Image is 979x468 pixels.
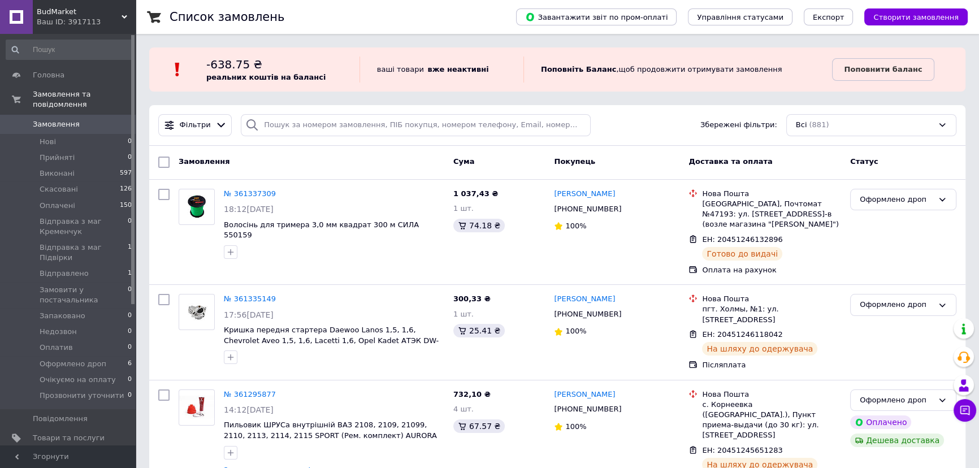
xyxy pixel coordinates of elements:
[850,415,911,429] div: Оплачено
[33,119,80,129] span: Замовлення
[860,299,933,311] div: Оформлено дроп
[864,8,968,25] button: Створити замовлення
[702,342,817,356] div: На шляху до одержувача
[700,120,777,131] span: Збережені фільтри:
[523,57,833,83] div: , щоб продовжити отримувати замовлення
[40,327,77,337] span: Недозвон
[224,326,439,355] a: Кришка передня стартера Daewoo Lanos 1,5, 1,6, Chevrolet Aveo 1,5, 1,6, Lacetti 1,6, Opel Kadet А...
[224,294,276,303] a: № 361335149
[120,201,132,211] span: 150
[128,311,132,321] span: 0
[359,57,523,83] div: ваші товари
[128,343,132,353] span: 0
[224,421,437,450] a: Пильовик ШРУСа внутрішній ВАЗ 2108, 2109, 21099, 2110, 2113, 2114, 2115 SPORT (Рем. комплект) AUR...
[128,153,132,163] span: 0
[33,414,88,424] span: Повідомлення
[516,8,677,25] button: Завантажити звіт по пром-оплаті
[552,307,623,322] div: [PHONE_NUMBER]
[860,395,933,406] div: Оформлено дроп
[809,120,829,129] span: (881)
[224,405,274,414] span: 14:12[DATE]
[702,330,782,339] span: ЕН: 20451246118042
[128,285,132,305] span: 0
[33,89,136,110] span: Замовлення та повідомлення
[453,189,498,198] span: 1 037,43 ₴
[224,390,276,398] a: № 361295877
[128,216,132,237] span: 0
[860,194,933,206] div: Оформлено дроп
[688,157,772,166] span: Доставка та оплата
[702,189,841,199] div: Нова Пошта
[40,201,75,211] span: Оплачені
[702,400,841,441] div: с. Корнеевка ([GEOGRAPHIC_DATA].), Пункт приема-выдачи (до 30 кг): ул. [STREET_ADDRESS]
[453,204,474,213] span: 1 шт.
[224,189,276,198] a: № 361337309
[40,216,128,237] span: Відправка з маг Кременчук
[813,13,844,21] span: Експорт
[179,389,215,426] a: Фото товару
[179,189,215,225] a: Фото товару
[169,61,186,78] img: :exclamation:
[40,311,85,321] span: Запаковано
[224,205,274,214] span: 18:12[DATE]
[40,359,106,369] span: Оформлено дроп
[554,189,615,200] a: [PERSON_NAME]
[37,17,136,27] div: Ваш ID: 3917113
[40,343,73,353] span: Оплатив
[702,360,841,370] div: Післяплата
[832,58,934,81] a: Поповнити баланс
[128,359,132,369] span: 6
[128,391,132,401] span: 0
[128,268,132,279] span: 1
[844,65,922,73] b: Поповнити баланс
[206,58,262,71] span: -638.75 ₴
[702,389,841,400] div: Нова Пошта
[33,433,105,443] span: Товари та послуги
[702,265,841,275] div: Оплата на рахунок
[954,399,976,422] button: Чат з покупцем
[453,405,474,413] span: 4 шт.
[552,402,623,417] div: [PHONE_NUMBER]
[224,220,419,240] a: Волосінь для тримера 3,0 мм квадрат 300 м СИЛА 550159
[179,294,215,330] a: Фото товару
[224,310,274,319] span: 17:56[DATE]
[541,65,616,73] b: Поповніть Баланс
[453,219,505,232] div: 74.18 ₴
[702,199,841,230] div: [GEOGRAPHIC_DATA], Почтомат №47193: ул. [STREET_ADDRESS]-в (возле магазина "[PERSON_NAME]")
[170,10,284,24] h1: Список замовлень
[180,120,211,131] span: Фільтри
[873,13,959,21] span: Створити замовлення
[453,324,505,337] div: 25.41 ₴
[702,235,782,244] span: ЕН: 20451246132896
[179,300,214,324] img: Фото товару
[179,157,229,166] span: Замовлення
[565,222,586,230] span: 100%
[554,294,615,305] a: [PERSON_NAME]
[850,434,944,447] div: Дешева доставка
[120,184,132,194] span: 126
[6,40,133,60] input: Пошук
[179,396,214,419] img: Фото товару
[554,389,615,400] a: [PERSON_NAME]
[40,168,75,179] span: Виконані
[128,242,132,263] span: 1
[120,168,132,179] span: 597
[128,137,132,147] span: 0
[702,247,782,261] div: Готово до видачі
[33,70,64,80] span: Головна
[128,327,132,337] span: 0
[688,8,792,25] button: Управління статусами
[40,137,56,147] span: Нові
[40,153,75,163] span: Прийняті
[206,73,326,81] b: реальних коштів на балансі
[853,12,968,21] a: Створити замовлення
[702,446,782,454] span: ЕН: 20451245651283
[552,202,623,216] div: [PHONE_NUMBER]
[453,294,491,303] span: 300,33 ₴
[128,375,132,385] span: 0
[179,195,214,218] img: Фото товару
[453,419,505,433] div: 67.57 ₴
